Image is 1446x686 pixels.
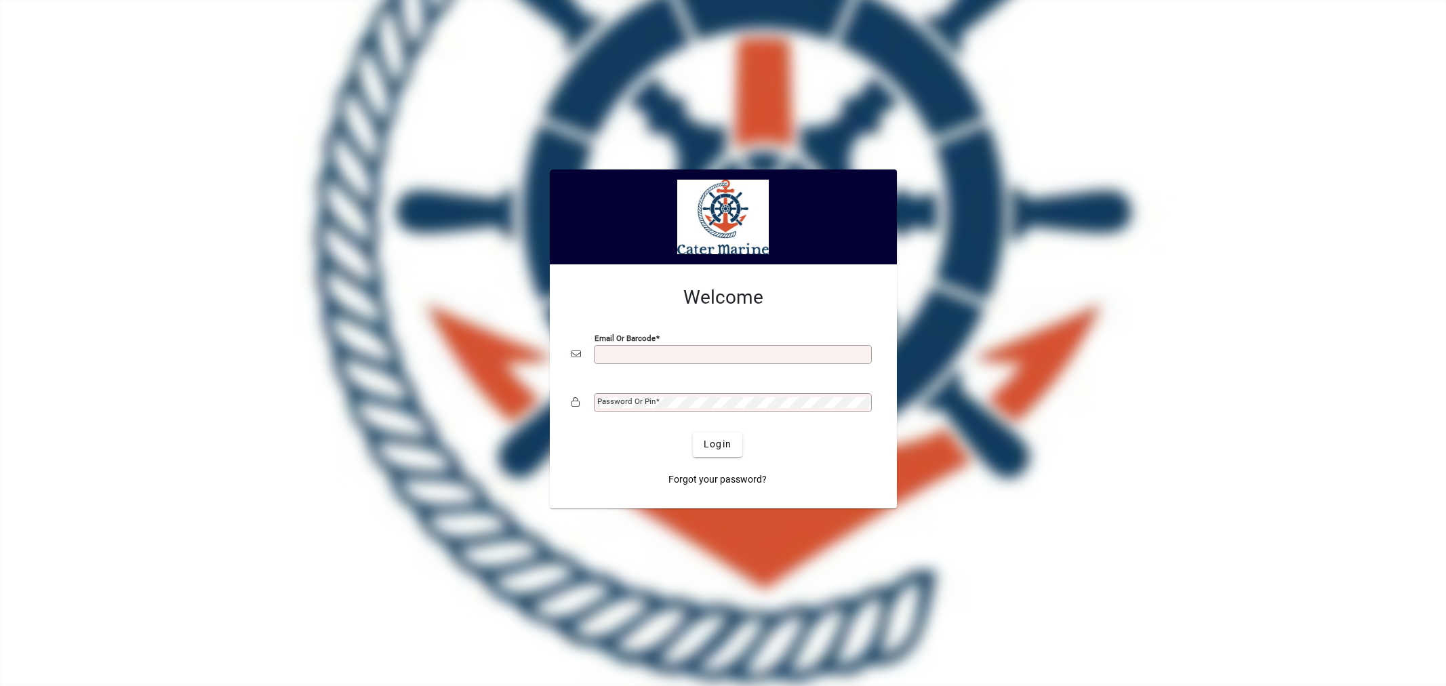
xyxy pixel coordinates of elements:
[668,472,767,487] span: Forgot your password?
[693,432,742,457] button: Login
[704,437,731,451] span: Login
[595,333,656,342] mat-label: Email or Barcode
[571,286,875,309] h2: Welcome
[663,468,772,492] a: Forgot your password?
[597,397,656,406] mat-label: Password or Pin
